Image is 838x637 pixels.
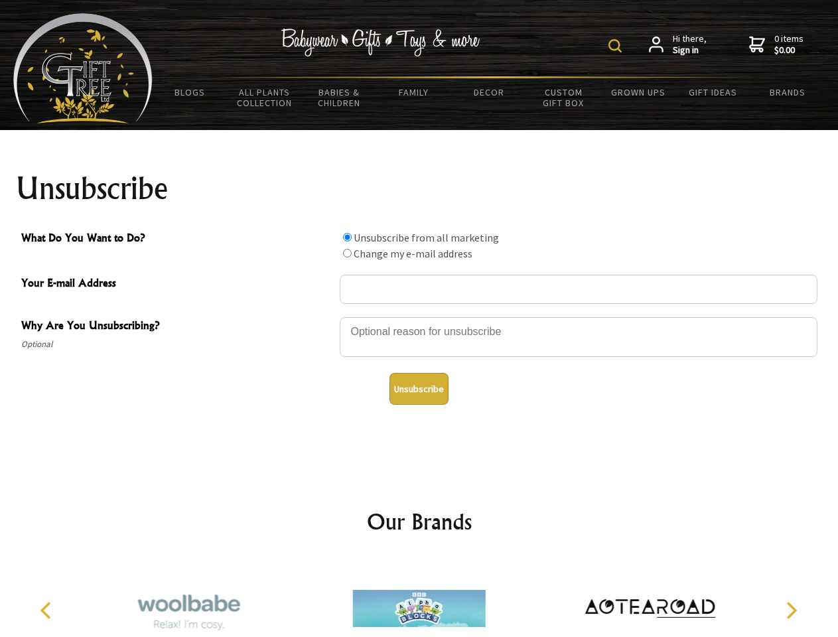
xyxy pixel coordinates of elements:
[675,78,750,106] a: Gift Ideas
[377,78,452,106] a: Family
[750,78,825,106] a: Brands
[526,78,601,117] a: Custom Gift Box
[21,336,333,352] span: Optional
[340,317,817,357] textarea: Why Are You Unsubscribing?
[354,247,472,260] label: Change my e-mail address
[16,173,823,204] h1: Unsubscribe
[21,317,333,336] span: Why Are You Unsubscribing?
[389,373,449,405] button: Unsubscribe
[608,39,622,52] img: product search
[13,13,153,123] img: Babyware - Gifts - Toys and more...
[21,275,333,294] span: Your E-mail Address
[774,33,803,56] span: 0 items
[649,33,707,56] a: Hi there,Sign in
[354,231,499,244] label: Unsubscribe from all marketing
[340,275,817,304] input: Your E-mail Address
[27,506,812,537] h2: Our Brands
[673,33,707,56] span: Hi there,
[33,596,62,625] button: Previous
[749,33,803,56] a: 0 items$0.00
[302,78,377,117] a: Babies & Children
[451,78,526,106] a: Decor
[21,230,333,249] span: What Do You Want to Do?
[343,233,352,242] input: What Do You Want to Do?
[673,44,707,56] strong: Sign in
[774,44,803,56] strong: $0.00
[153,78,228,106] a: BLOGS
[343,249,352,257] input: What Do You Want to Do?
[228,78,303,117] a: All Plants Collection
[776,596,805,625] button: Next
[600,78,675,106] a: Grown Ups
[281,29,480,56] img: Babywear - Gifts - Toys & more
